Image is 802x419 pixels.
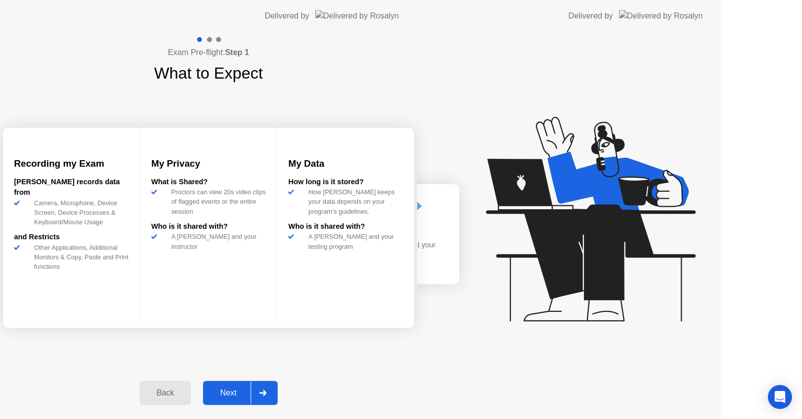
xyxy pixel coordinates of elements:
div: How [PERSON_NAME] keeps your data depends on your program’s guidelines. [304,187,403,216]
div: Other Applications, Additional Monitors & Copy, Paste and Print functions [30,243,129,272]
h3: Recording my Exam [14,157,129,171]
div: Delivered by [265,10,309,22]
div: How long is it stored? [288,177,403,188]
div: Who is it shared with? [151,221,266,232]
h1: What to Expect [154,61,263,85]
h4: Exam Pre-flight: [168,47,249,59]
div: Camera, Microphone, Device Screen, Device Processes & Keyboard/Mouse Usage [30,198,129,227]
button: Next [203,381,278,405]
div: What is Shared? [151,177,266,188]
div: A [PERSON_NAME] and your testing program [304,232,403,251]
img: Delivered by Rosalyn [619,10,703,22]
div: [PERSON_NAME] records data from [14,177,129,198]
h3: My Data [288,157,403,171]
div: Next [206,388,251,397]
div: and Restricts [14,232,129,243]
div: Delivered by [568,10,613,22]
img: Delivered by Rosalyn [315,10,399,22]
div: Back [142,388,188,397]
div: Open Intercom Messenger [768,385,792,409]
b: Step 1 [225,48,249,57]
div: Proctors can view 20s video clips of flagged events or the entire session [167,187,266,216]
div: A [PERSON_NAME] and your instructor [167,232,266,251]
button: Back [139,381,191,405]
h3: My Privacy [151,157,266,171]
div: Who is it shared with? [288,221,403,232]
